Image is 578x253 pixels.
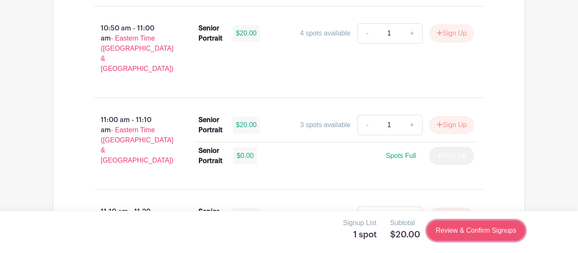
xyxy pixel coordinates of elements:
a: Review & Confirm Signups [427,220,525,241]
div: $0.00 [233,147,257,164]
div: $20.00 [233,208,260,225]
a: + [402,207,423,227]
h5: 1 spot [343,230,377,240]
a: - [357,207,377,227]
p: 11:00 am - 11:10 am [80,112,185,169]
p: Subtotal [390,218,420,228]
div: Senior Portrait [198,23,223,44]
button: Sign Up [429,208,474,226]
button: Sign Up [429,116,474,134]
div: 3 spots available [300,120,350,130]
div: Senior Portrait [198,207,223,227]
a: - [357,23,377,44]
a: + [402,115,423,135]
a: - [357,115,377,135]
a: + [402,23,423,44]
div: 4 spots available [300,28,350,38]
div: Senior Portrait [198,115,223,135]
div: $20.00 [233,25,260,42]
span: - Eastern Time ([GEOGRAPHIC_DATA] & [GEOGRAPHIC_DATA]) [101,126,173,164]
span: - Eastern Time ([GEOGRAPHIC_DATA] & [GEOGRAPHIC_DATA]) [101,35,173,72]
button: Sign Up [429,24,474,42]
p: Signup List [343,218,377,228]
div: $20.00 [233,117,260,133]
span: Spots Full [386,152,416,159]
h5: $20.00 [390,230,420,240]
div: Senior Portrait [198,146,223,166]
p: 10:50 am - 11:00 am [80,20,185,77]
